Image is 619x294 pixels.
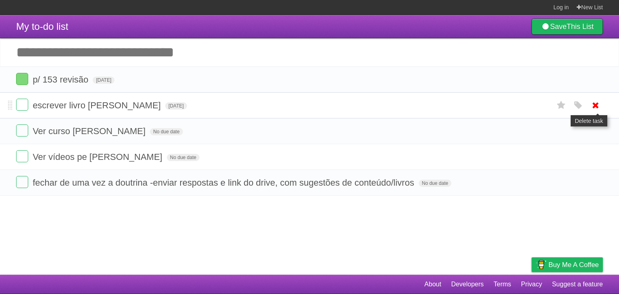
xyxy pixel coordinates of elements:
[521,277,542,292] a: Privacy
[424,277,441,292] a: About
[532,19,603,35] a: SaveThis List
[33,178,416,188] span: fechar de uma vez a doutrina -enviar respostas e link do drive, com sugestões de conteúdo/livros
[165,102,187,110] span: [DATE]
[33,75,90,85] span: p/ 153 revisão
[552,277,603,292] a: Suggest a feature
[167,154,199,161] span: No due date
[451,277,484,292] a: Developers
[16,176,28,188] label: Done
[33,126,147,136] span: Ver curso [PERSON_NAME]
[150,128,183,135] span: No due date
[567,23,594,31] b: This List
[16,21,68,32] span: My to-do list
[33,100,163,110] span: escrever livro [PERSON_NAME]
[494,277,511,292] a: Terms
[536,258,546,271] img: Buy me a coffee
[16,99,28,111] label: Done
[33,152,164,162] span: Ver vídeos pe [PERSON_NAME]
[548,258,599,272] span: Buy me a coffee
[16,124,28,137] label: Done
[419,180,451,187] span: No due date
[554,99,569,112] label: Star task
[16,73,28,85] label: Done
[93,77,114,84] span: [DATE]
[16,150,28,162] label: Done
[532,257,603,272] a: Buy me a coffee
